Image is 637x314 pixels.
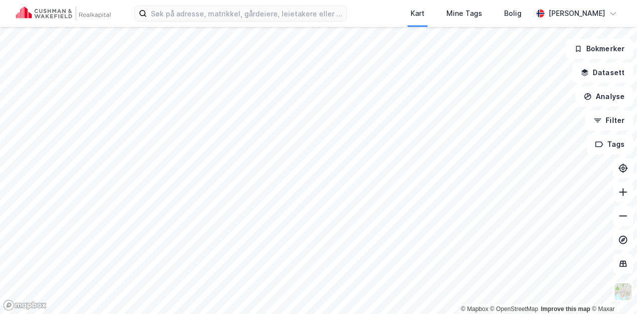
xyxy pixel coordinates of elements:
[490,306,538,313] a: OpenStreetMap
[566,39,633,59] button: Bokmerker
[504,7,522,19] div: Bolig
[587,266,637,314] iframe: Chat Widget
[587,266,637,314] div: Kontrollprogram for chat
[147,6,346,21] input: Søk på adresse, matrikkel, gårdeiere, leietakere eller personer
[572,63,633,83] button: Datasett
[585,110,633,130] button: Filter
[548,7,605,19] div: [PERSON_NAME]
[3,300,47,311] a: Mapbox homepage
[16,6,110,20] img: cushman-wakefield-realkapital-logo.202ea83816669bd177139c58696a8fa1.svg
[411,7,425,19] div: Kart
[461,306,488,313] a: Mapbox
[446,7,482,19] div: Mine Tags
[541,306,590,313] a: Improve this map
[575,87,633,106] button: Analyse
[587,134,633,154] button: Tags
